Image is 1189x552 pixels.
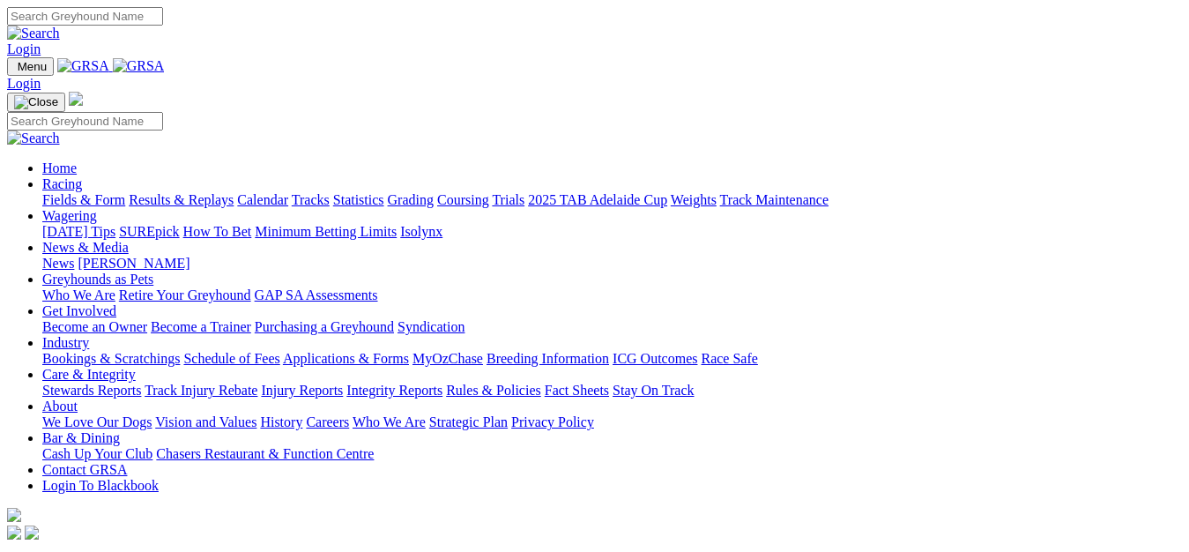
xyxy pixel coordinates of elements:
[145,383,257,398] a: Track Injury Rebate
[398,319,464,334] a: Syndication
[292,192,330,207] a: Tracks
[346,383,442,398] a: Integrity Reports
[42,335,89,350] a: Industry
[42,319,1182,335] div: Get Involved
[7,41,41,56] a: Login
[701,351,757,366] a: Race Safe
[429,414,508,429] a: Strategic Plan
[613,351,697,366] a: ICG Outcomes
[151,319,251,334] a: Become a Trainer
[260,414,302,429] a: History
[57,58,109,74] img: GRSA
[7,526,21,540] img: facebook.svg
[155,414,256,429] a: Vision and Values
[42,351,1182,367] div: Industry
[255,319,394,334] a: Purchasing a Greyhound
[42,224,1182,240] div: Wagering
[306,414,349,429] a: Careers
[7,57,54,76] button: Toggle navigation
[42,303,116,318] a: Get Involved
[42,192,125,207] a: Fields & Form
[528,192,667,207] a: 2025 TAB Adelaide Cup
[7,131,60,146] img: Search
[183,351,279,366] a: Schedule of Fees
[78,256,189,271] a: [PERSON_NAME]
[42,160,77,175] a: Home
[437,192,489,207] a: Coursing
[446,383,541,398] a: Rules & Policies
[42,446,1182,462] div: Bar & Dining
[7,76,41,91] a: Login
[129,192,234,207] a: Results & Replays
[42,272,153,287] a: Greyhounds as Pets
[42,240,129,255] a: News & Media
[487,351,609,366] a: Breeding Information
[42,462,127,477] a: Contact GRSA
[237,192,288,207] a: Calendar
[42,414,1182,430] div: About
[388,192,434,207] a: Grading
[42,287,1182,303] div: Greyhounds as Pets
[400,224,442,239] a: Isolynx
[183,224,252,239] a: How To Bet
[119,287,251,302] a: Retire Your Greyhound
[113,58,165,74] img: GRSA
[545,383,609,398] a: Fact Sheets
[42,383,1182,399] div: Care & Integrity
[492,192,524,207] a: Trials
[42,256,1182,272] div: News & Media
[720,192,829,207] a: Track Maintenance
[353,414,426,429] a: Who We Are
[42,414,152,429] a: We Love Our Dogs
[333,192,384,207] a: Statistics
[119,224,179,239] a: SUREpick
[18,60,47,73] span: Menu
[412,351,483,366] a: MyOzChase
[7,112,163,131] input: Search
[255,287,378,302] a: GAP SA Assessments
[7,93,65,112] button: Toggle navigation
[14,95,58,109] img: Close
[42,224,115,239] a: [DATE] Tips
[42,256,74,271] a: News
[42,478,159,493] a: Login To Blackbook
[42,176,82,191] a: Racing
[42,192,1182,208] div: Racing
[42,446,152,461] a: Cash Up Your Club
[42,208,97,223] a: Wagering
[671,192,717,207] a: Weights
[25,526,39,540] img: twitter.svg
[42,287,115,302] a: Who We Are
[7,508,21,522] img: logo-grsa-white.png
[613,383,694,398] a: Stay On Track
[42,351,180,366] a: Bookings & Scratchings
[7,26,60,41] img: Search
[261,383,343,398] a: Injury Reports
[156,446,374,461] a: Chasers Restaurant & Function Centre
[42,430,120,445] a: Bar & Dining
[42,367,136,382] a: Care & Integrity
[511,414,594,429] a: Privacy Policy
[7,7,163,26] input: Search
[283,351,409,366] a: Applications & Forms
[42,383,141,398] a: Stewards Reports
[255,224,397,239] a: Minimum Betting Limits
[69,92,83,106] img: logo-grsa-white.png
[42,399,78,414] a: About
[42,319,147,334] a: Become an Owner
